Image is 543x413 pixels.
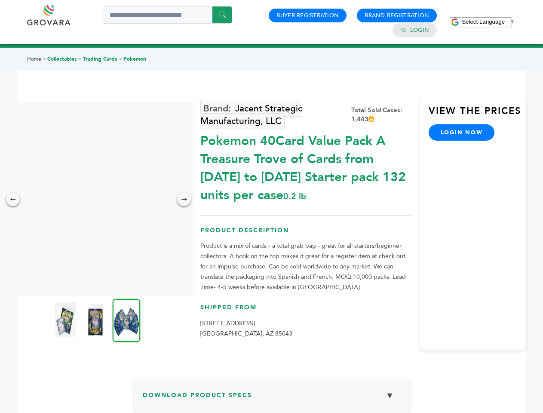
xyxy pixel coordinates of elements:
[55,302,76,337] img: Pokemon 40-Card Value Pack – A Treasure Trove of Cards from 1996 to 2024 - Starter pack! 132 unit...
[509,18,515,25] span: ▼
[276,12,339,19] a: Buyer Registration
[85,302,106,337] img: Pokemon 40-Card Value Pack – A Treasure Trove of Cards from 1996 to 2024 - Starter pack! 132 unit...
[119,55,122,62] span: >
[103,6,232,24] input: Search a product or brand...
[410,26,429,34] a: Login
[429,124,495,141] a: login now
[43,55,46,62] span: >
[200,101,302,129] a: Jacent Strategic Manufacturing, LLC
[200,318,411,339] p: [STREET_ADDRESS] [GEOGRAPHIC_DATA], AZ 85043
[379,386,401,405] button: ▼
[6,192,20,206] div: ←
[462,18,505,25] span: Select Language
[200,128,411,204] div: Pokemon 40Card Value Pack A Treasure Trove of Cards from [DATE] to [DATE] Starter pack 132 units ...
[27,55,41,62] a: Home
[283,191,306,202] span: 0.2 lb
[351,106,411,124] div: Total Sold Cases: 1,443
[78,55,82,62] span: >
[200,303,411,318] h3: Shipped From
[113,299,141,342] img: Pokemon 40-Card Value Pack – A Treasure Trove of Cards from 1996 to 2024 - Starter pack! 132 unit...
[200,226,411,241] h3: Product Description
[143,386,401,411] h3: Download Product Specs
[83,55,117,62] a: Trading Cards
[365,12,429,19] a: Brand Registration
[200,241,411,293] p: Product is a mix of cards - a total grab bag - great for all starters/beginner collectors. A hook...
[177,192,191,206] div: →
[462,18,515,25] a: Select Language​
[429,105,526,124] h3: View the Prices
[123,55,146,62] a: Pokemon
[47,55,77,62] a: Collectables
